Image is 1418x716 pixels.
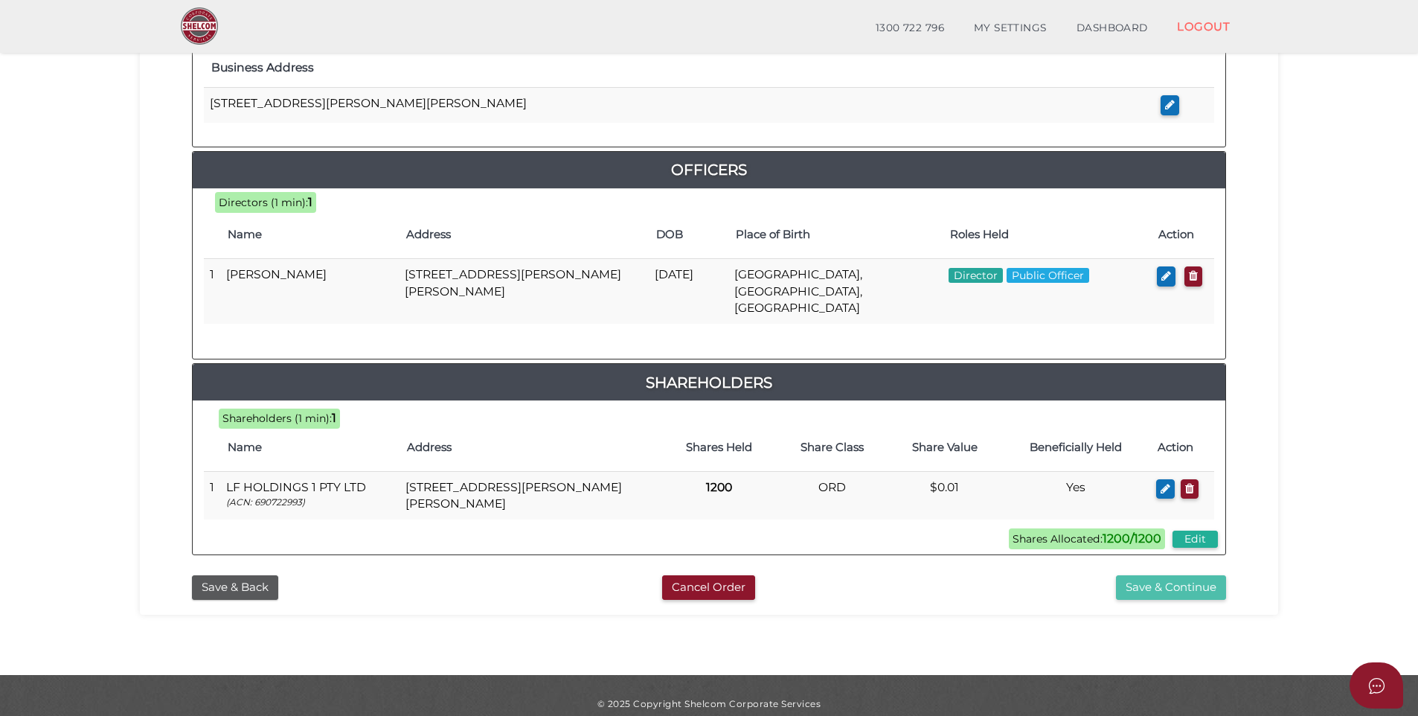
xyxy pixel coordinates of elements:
b: 1 [308,195,312,209]
h4: Place of Birth [736,228,934,241]
button: Edit [1172,531,1218,548]
b: 1200/1200 [1103,531,1161,546]
b: 1 [332,411,336,425]
a: DASHBOARD [1062,13,1163,43]
td: [STREET_ADDRESS][PERSON_NAME][PERSON_NAME] [400,471,661,520]
h4: Name [228,441,392,454]
a: Officers [193,158,1225,182]
h4: DOB [656,228,721,241]
th: Business Address [204,48,1155,88]
button: Save & Continue [1116,575,1226,600]
h4: Shares Held [670,441,769,454]
a: 1300 722 796 [861,13,959,43]
span: Director [949,268,1003,283]
td: ORD [776,471,889,520]
td: [DATE] [649,259,728,324]
td: [STREET_ADDRESS][PERSON_NAME][PERSON_NAME] [204,88,1155,123]
p: (ACN: 690722993) [226,496,394,508]
a: MY SETTINGS [959,13,1062,43]
button: Open asap [1350,662,1403,709]
td: [STREET_ADDRESS][PERSON_NAME][PERSON_NAME] [399,259,649,324]
h4: Beneficially Held [1009,441,1143,454]
div: © 2025 Copyright Shelcom Corporate Services [151,697,1267,710]
h4: Address [407,441,654,454]
span: Shares Allocated: [1009,528,1165,549]
h4: Roles Held [950,228,1144,241]
td: [GEOGRAPHIC_DATA], [GEOGRAPHIC_DATA], [GEOGRAPHIC_DATA] [728,259,942,324]
b: 1200 [706,480,732,494]
a: LOGOUT [1162,11,1245,42]
h4: Name [228,228,391,241]
h4: Share Value [896,441,994,454]
h4: Address [406,228,641,241]
td: 1 [204,471,220,520]
span: Shareholders (1 min): [222,412,332,425]
span: Directors (1 min): [219,196,308,209]
h4: Action [1158,441,1207,454]
td: Yes [1001,471,1150,520]
button: Cancel Order [662,575,755,600]
a: Shareholders [193,371,1225,394]
td: LF HOLDINGS 1 PTY LTD [220,471,400,520]
h4: Action [1158,228,1207,241]
td: 1 [204,259,220,324]
td: $0.01 [888,471,1001,520]
td: [PERSON_NAME] [220,259,399,324]
span: Public Officer [1007,268,1089,283]
button: Save & Back [192,575,278,600]
h4: Share Class [783,441,882,454]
